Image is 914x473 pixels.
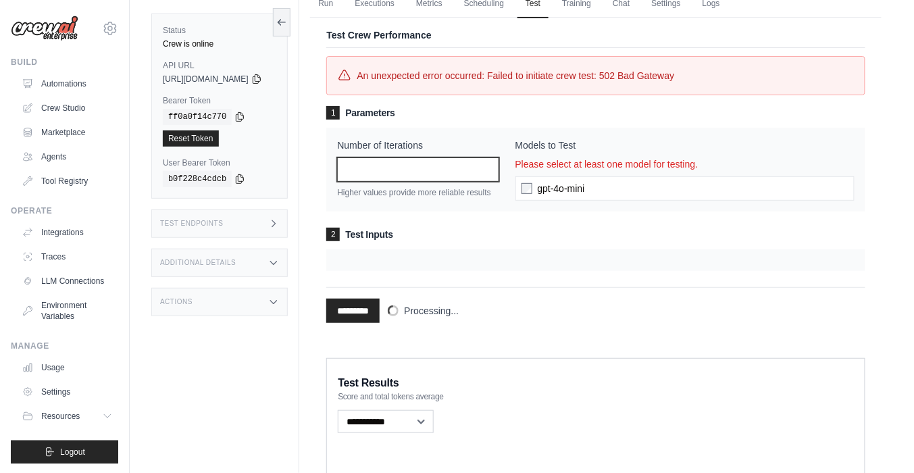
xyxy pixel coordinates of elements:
[11,16,78,41] img: Logo
[326,106,865,120] h3: Parameters
[338,375,399,391] span: Test Results
[11,341,118,351] div: Manage
[16,357,118,378] a: Usage
[16,73,118,95] a: Automations
[163,130,219,147] a: Reset Token
[326,228,865,241] h3: Test Inputs
[11,57,118,68] div: Build
[326,106,340,120] span: 1
[16,381,118,403] a: Settings
[160,259,236,267] h3: Additional Details
[163,60,276,71] label: API URL
[11,441,118,464] button: Logout
[160,220,224,228] h3: Test Endpoints
[160,298,193,306] h3: Actions
[538,182,585,195] span: gpt-4o-mini
[60,447,85,457] span: Logout
[16,170,118,192] a: Tool Registry
[41,411,80,422] span: Resources
[16,270,118,292] a: LLM Connections
[16,405,118,427] button: Resources
[163,171,232,187] code: b0f228c4cdcb
[163,74,249,84] span: [URL][DOMAIN_NAME]
[163,109,232,125] code: ff0a0f14c770
[326,228,340,241] span: 2
[16,97,118,119] a: Crew Studio
[163,25,276,36] label: Status
[16,295,118,327] a: Environment Variables
[16,146,118,168] a: Agents
[11,205,118,216] div: Operate
[163,95,276,106] label: Bearer Token
[357,68,674,84] span: An unexpected error occurred: Failed to initiate crew test: 502 Bad Gateway
[404,304,459,318] span: Processing...
[163,157,276,168] label: User Bearer Token
[337,187,499,198] p: Higher values provide more reliable results
[515,157,855,171] div: Please select at least one model for testing.
[16,222,118,243] a: Integrations
[326,28,865,42] p: Test Crew Performance
[338,391,444,402] span: Score and total tokens average
[16,246,118,268] a: Traces
[163,39,276,49] div: Crew is online
[16,122,118,143] a: Marketplace
[337,139,499,152] label: Number of Iterations
[846,408,914,473] iframe: Chat Widget
[515,139,855,152] label: Models to Test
